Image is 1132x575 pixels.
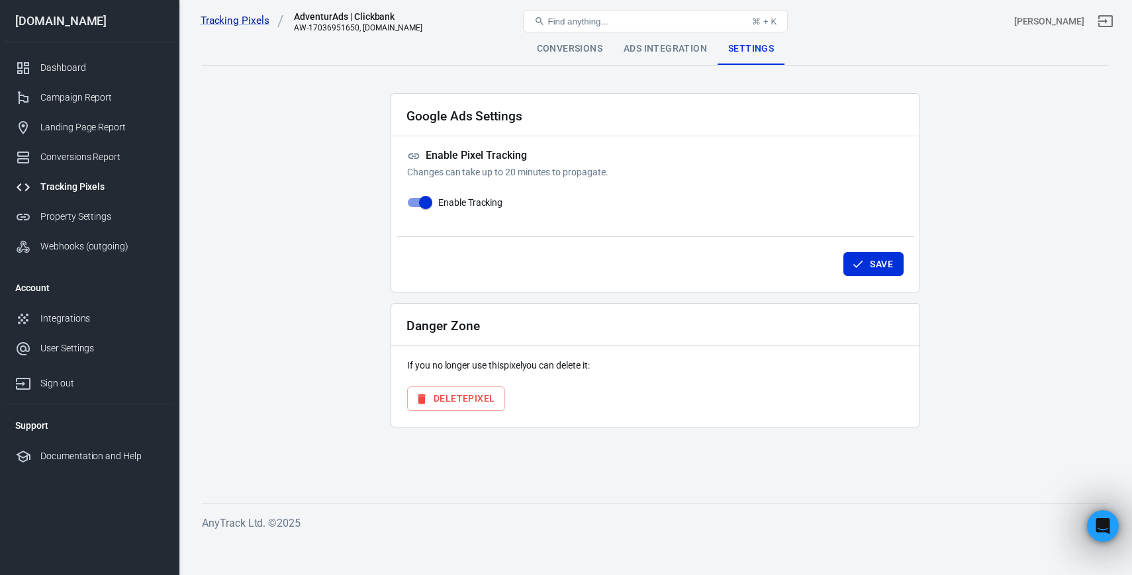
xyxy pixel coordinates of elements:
span: Enable Tracking [438,196,502,210]
button: Send a message… [227,428,248,449]
div: Property Settings [40,210,164,224]
h1: AnyTrack [64,7,112,17]
div: [DOMAIN_NAME] [5,15,174,27]
button: Upload attachment [21,433,31,444]
div: AnyTrack says… [11,381,254,484]
li: Support [5,410,174,441]
a: Property Settings [5,202,174,232]
p: Changes can take up to 20 minutes to propagate. [407,165,904,179]
button: Gif picker [63,433,73,444]
div: Was that helpful? [11,204,113,233]
iframe: Intercom live chat [1087,510,1119,542]
textarea: Message… [11,406,254,428]
div: AW-17036951650, nutraeli.com [294,23,422,32]
b: Verify setup [31,33,95,44]
div: AnyTrack says… [11,234,254,381]
div: Dashboard [40,61,164,75]
div: Campaign Report [40,91,164,105]
li: - Go to your tracking pixel, click the Ads Integration tag, then hit "Verify Ads" to check if tra... [31,32,244,69]
a: Landing Page Report [5,112,174,142]
div: Landing Page Report [40,120,164,134]
div: Documentation and Help [40,449,164,463]
div: Webhooks (outgoing) [40,240,164,253]
div: I wanted to check if you still need assistance with verifying your ClickBank integration with Goo... [21,242,207,372]
h2: Google Ads Settings [406,109,522,123]
div: Tracking Pixels [40,180,164,194]
div: Account id: cKkWibcg [1014,15,1084,28]
h5: Enable Pixel Tracking [407,149,904,163]
div: Since your ClickBank integration shows as active, the main thing is ensuring your Google Ads goal... [21,143,244,195]
a: Campaign Report [5,83,174,112]
button: Emoji picker [42,433,52,444]
div: Ads Integration [613,33,718,65]
button: go back [9,5,34,30]
h6: AnyTrack Ltd. © 2025 [202,515,1109,531]
a: Conversions Report [5,142,174,172]
li: Check Tools > Conversions in Google Ads [31,96,244,109]
a: Tracking Pixels [5,172,174,202]
div: ⌘ + K [752,17,777,26]
div: Close [232,5,256,29]
div: Conversions [526,33,613,65]
a: User Settings [5,333,174,363]
p: The team can also help [64,17,165,30]
div: AnyTrack says… [11,204,254,234]
div: Was that helpful? [21,212,102,225]
button: Home [207,5,232,30]
button: Save [843,252,904,277]
li: Account [5,272,174,304]
button: DeletePixel [407,386,505,411]
button: Find anything...⌘ + K [523,10,788,32]
img: Profile image for AnyTrack [38,7,59,28]
a: Sign out [1090,5,1121,37]
div: Integrations [40,312,164,326]
span: Find anything... [547,17,608,26]
div: It looks like you've stepped out of the chat so I will close the conversation. [21,389,207,415]
h2: Danger Zone [406,319,479,333]
div: Settings [718,33,784,65]
button: Start recording [84,433,95,444]
a: Webhooks (outgoing) [5,232,174,261]
div: Sign out [40,376,164,390]
p: If you no longer use this pixel you can delete it: [407,359,904,373]
a: Dashboard [5,53,174,83]
div: User Settings [40,341,164,355]
li: Wait up to 24 hours for conversions to appear [31,111,244,136]
div: AdventurAds | Clickbank [294,10,422,23]
a: Sign out [5,363,174,398]
div: I wanted to check if you still need assistance with verifying your ClickBank integration with Goo... [11,234,217,380]
a: Integrations [5,304,174,333]
div: Conversions Report [40,150,164,164]
div: It looks like you've stepped out of the chat so I will close the conversation. [11,381,217,455]
b: To confirm it's working: [21,77,144,87]
a: Tracking Pixels [201,14,284,28]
